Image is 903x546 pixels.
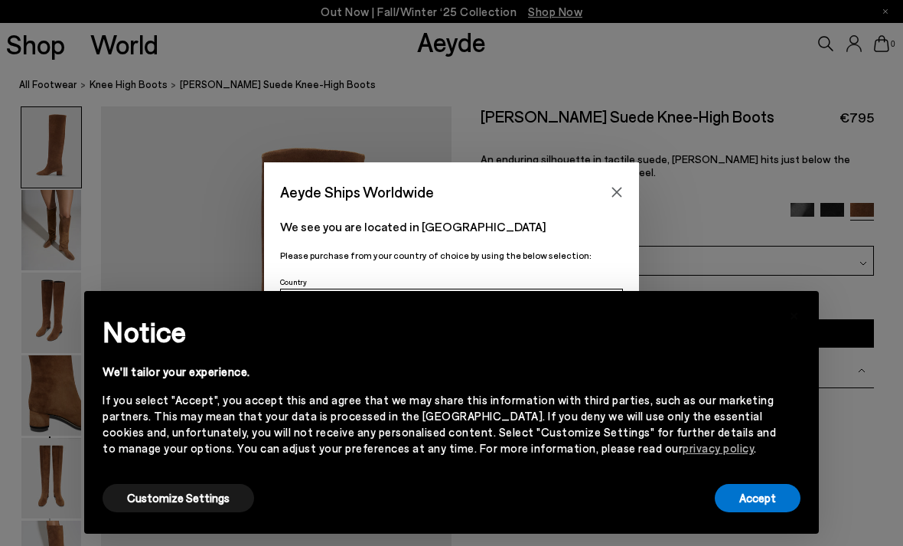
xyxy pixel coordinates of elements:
h2: Notice [103,312,776,351]
button: Close [605,181,628,204]
p: Please purchase from your country of choice by using the below selection: [280,248,623,263]
p: We see you are located in [GEOGRAPHIC_DATA] [280,217,623,236]
span: × [789,302,800,325]
button: Accept [715,484,800,512]
button: Close this notice [776,296,813,332]
span: Aeyde Ships Worldwide [280,178,434,205]
a: privacy policy [683,441,754,455]
div: We'll tailor your experience. [103,364,776,380]
div: If you select "Accept", you accept this and agree that we may share this information with third p... [103,392,776,456]
button: Customize Settings [103,484,254,512]
span: Country [280,277,307,286]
